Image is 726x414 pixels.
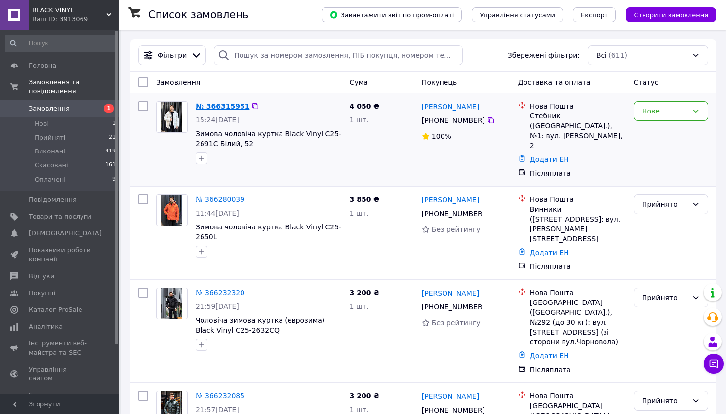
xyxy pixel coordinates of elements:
[196,392,244,400] a: № 366232085
[518,78,591,86] span: Доставка та оплата
[530,288,626,298] div: Нова Пошта
[29,78,119,96] span: Замовлення та повідомлення
[642,199,688,210] div: Прийнято
[196,406,239,414] span: 21:57[DATE]
[148,9,248,21] h1: Список замовлень
[32,6,106,15] span: BLACK VINYL
[196,102,249,110] a: № 366315951
[530,365,626,375] div: Післяплата
[29,339,91,357] span: Інструменти веб-майстра та SEO
[350,78,368,86] span: Cума
[29,104,70,113] span: Замовлення
[35,119,49,128] span: Нові
[626,7,716,22] button: Створити замовлення
[508,50,580,60] span: Збережені фільтри:
[634,78,659,86] span: Статус
[530,155,569,163] a: Додати ЕН
[530,298,626,347] div: [GEOGRAPHIC_DATA] ([GEOGRAPHIC_DATA].), №292 (до 30 кг): вул. [STREET_ADDRESS] (зі сторони вул.Чо...
[420,207,487,221] div: [PHONE_NUMBER]
[104,104,114,113] span: 1
[29,305,82,314] span: Каталог ProSale
[350,406,369,414] span: 1 шт.
[109,133,116,142] span: 21
[112,175,116,184] span: 9
[156,288,188,319] a: Фото товару
[196,209,239,217] span: 11:44[DATE]
[422,288,479,298] a: [PERSON_NAME]
[161,102,182,132] img: Фото товару
[196,302,239,310] span: 21:59[DATE]
[642,395,688,406] div: Прийнято
[29,289,55,298] span: Покупці
[573,7,616,22] button: Експорт
[634,11,708,19] span: Створити замовлення
[422,391,479,401] a: [PERSON_NAME]
[616,10,716,18] a: Створити замовлення
[422,78,457,86] span: Покупець
[29,212,91,221] span: Товари та послуги
[530,249,569,257] a: Додати ЕН
[530,391,626,401] div: Нова Пошта
[350,302,369,310] span: 1 шт.
[196,195,244,203] a: № 366280039
[530,262,626,271] div: Післяплата
[32,15,119,24] div: Ваш ID: 3913069
[29,195,77,204] span: Повідомлення
[581,11,608,19] span: Експорт
[530,101,626,111] div: Нова Пошта
[432,132,451,140] span: 100%
[530,194,626,204] div: Нова Пошта
[472,7,563,22] button: Управління статусами
[530,111,626,151] div: Стебник ([GEOGRAPHIC_DATA].), №1: вул. [PERSON_NAME], 2
[196,116,239,124] span: 15:24[DATE]
[642,106,688,116] div: Нове
[29,246,91,263] span: Показники роботи компанії
[350,289,380,297] span: 3 200 ₴
[530,352,569,360] a: Додати ЕН
[29,272,54,281] span: Відгуки
[432,319,481,327] span: Без рейтингу
[112,119,116,128] span: 1
[704,354,724,374] button: Чат з покупцем
[329,10,454,19] span: Завантажити звіт по пром-оплаті
[196,223,341,241] a: Зимова чоловіча куртка Black Vinyl C25-2650L
[35,147,65,156] span: Виконані
[196,316,324,334] a: Чоловіча зимова куртка (єврозима) Black Vinyl C25-2632CQ
[196,289,244,297] a: № 366232320
[35,133,65,142] span: Прийняті
[642,292,688,303] div: Прийнято
[420,113,487,127] div: [PHONE_NUMBER]
[350,392,380,400] span: 3 200 ₴
[350,195,380,203] span: 3 850 ₴
[420,300,487,314] div: [PHONE_NUMBER]
[350,102,380,110] span: 4 050 ₴
[105,161,116,170] span: 161
[196,130,341,148] a: Зимова чоловіча куртка Black Vinyl C25-2691C Білий, 52
[29,229,102,238] span: [DEMOGRAPHIC_DATA]
[29,391,91,409] span: Гаманець компанії
[422,195,479,205] a: [PERSON_NAME]
[29,61,56,70] span: Головна
[350,209,369,217] span: 1 шт.
[156,194,188,226] a: Фото товару
[480,11,555,19] span: Управління статусами
[5,35,117,52] input: Пошук
[422,102,479,112] a: [PERSON_NAME]
[158,50,187,60] span: Фільтри
[156,78,200,86] span: Замовлення
[608,51,627,59] span: (611)
[214,45,463,65] input: Пошук за номером замовлення, ПІБ покупця, номером телефону, Email, номером накладної
[29,322,63,331] span: Аналітика
[530,168,626,178] div: Післяплата
[29,365,91,383] span: Управління сайтом
[35,161,68,170] span: Скасовані
[161,288,182,319] img: Фото товару
[161,195,182,226] img: Фото товару
[530,204,626,244] div: Винники ([STREET_ADDRESS]: вул. [PERSON_NAME][STREET_ADDRESS]
[105,147,116,156] span: 419
[350,116,369,124] span: 1 шт.
[35,175,66,184] span: Оплачені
